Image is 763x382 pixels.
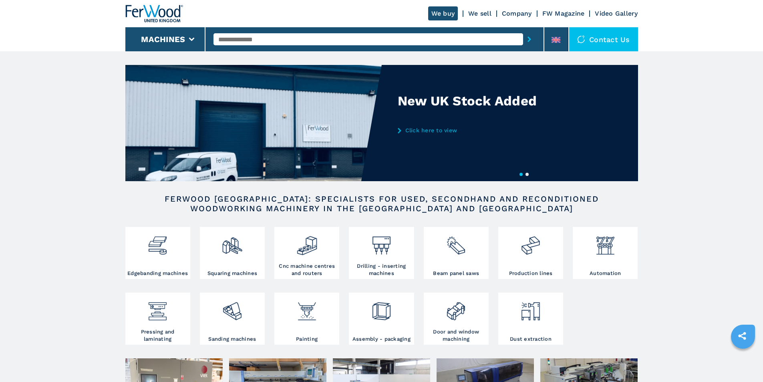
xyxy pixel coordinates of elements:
[221,229,243,256] img: squadratrici_2.png
[445,229,467,256] img: sezionatrici_2.png
[573,227,638,279] a: Automation
[221,295,243,322] img: levigatrici_2.png
[125,65,382,181] img: New UK Stock Added
[520,295,541,322] img: aspirazione_1.png
[569,27,638,51] div: Contact us
[509,270,553,277] h3: Production lines
[498,227,563,279] a: Production lines
[274,227,339,279] a: Cnc machine centres and routers
[352,336,411,343] h3: Assembly - packaging
[125,5,183,22] img: Ferwood
[424,227,489,279] a: Beam panel saws
[398,127,555,133] a: Click here to view
[525,173,529,176] button: 2
[732,326,752,346] a: sharethis
[428,6,458,20] a: We buy
[200,227,265,279] a: Squaring machines
[274,293,339,345] a: Painting
[296,336,318,343] h3: Painting
[433,270,479,277] h3: Beam panel saws
[595,10,638,17] a: Video Gallery
[445,295,467,322] img: lavorazione_porte_finestre_2.png
[125,227,190,279] a: Edgebanding machines
[208,336,256,343] h3: Sanding machines
[127,270,188,277] h3: Edgebanding machines
[468,10,491,17] a: We sell
[349,293,414,345] a: Assembly - packaging
[426,328,487,343] h3: Door and window machining
[510,336,552,343] h3: Dust extraction
[351,263,412,277] h3: Drilling - inserting machines
[147,295,168,322] img: pressa-strettoia.png
[151,194,612,213] h2: FERWOOD [GEOGRAPHIC_DATA]: SPECIALISTS FOR USED, SECONDHAND AND RECONDITIONED WOODWORKING MACHINE...
[542,10,585,17] a: FW Magazine
[595,229,616,256] img: automazione.png
[296,295,318,322] img: verniciatura_1.png
[498,293,563,345] a: Dust extraction
[207,270,257,277] h3: Squaring machines
[424,293,489,345] a: Door and window machining
[371,295,392,322] img: montaggio_imballaggio_2.png
[371,229,392,256] img: foratrici_inseritrici_2.png
[349,227,414,279] a: Drilling - inserting machines
[577,35,585,43] img: Contact us
[590,270,621,277] h3: Automation
[519,173,523,176] button: 1
[296,229,318,256] img: centro_di_lavoro_cnc_2.png
[276,263,337,277] h3: Cnc machine centres and routers
[502,10,532,17] a: Company
[200,293,265,345] a: Sanding machines
[729,346,757,376] iframe: Chat
[147,229,168,256] img: bordatrici_1.png
[141,34,185,44] button: Machines
[523,30,536,49] button: submit-button
[127,328,188,343] h3: Pressing and laminating
[125,293,190,345] a: Pressing and laminating
[520,229,541,256] img: linee_di_produzione_2.png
